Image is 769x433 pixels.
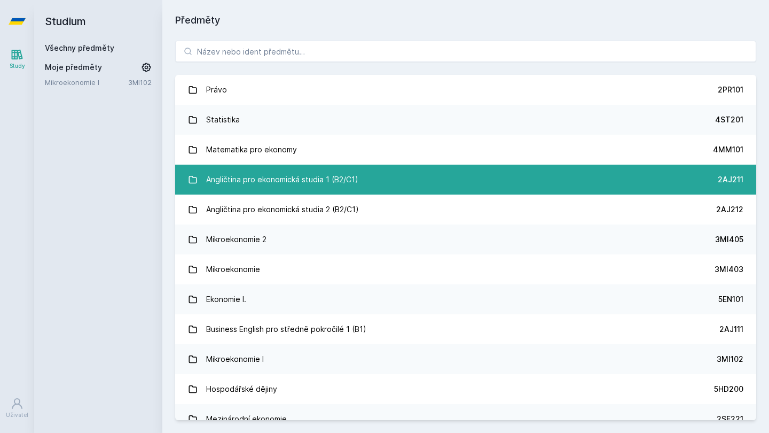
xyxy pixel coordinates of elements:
a: Study [2,43,32,75]
a: 3MI102 [128,78,152,87]
a: Právo 2PR101 [175,75,756,105]
div: Mezinárodní ekonomie [206,408,287,430]
a: Ekonomie I. 5EN101 [175,284,756,314]
div: 2AJ212 [716,204,743,215]
div: Angličtina pro ekonomická studia 2 (B2/C1) [206,199,359,220]
div: 4ST201 [715,114,743,125]
div: Statistika [206,109,240,130]
input: Název nebo ident předmětu… [175,41,756,62]
div: Angličtina pro ekonomická studia 1 (B2/C1) [206,169,358,190]
a: Angličtina pro ekonomická studia 1 (B2/C1) 2AJ211 [175,165,756,195]
div: Právo [206,79,227,100]
div: 5HD200 [714,384,743,395]
div: 2AJ111 [719,324,743,335]
div: Mikroekonomie [206,259,260,280]
a: Mikroekonomie I [45,77,128,88]
a: Mikroekonomie 3MI403 [175,254,756,284]
div: Hospodářské dějiny [206,378,277,400]
a: Matematika pro ekonomy 4MM101 [175,135,756,165]
a: Business English pro středně pokročilé 1 (B1) 2AJ111 [175,314,756,344]
div: 4MM101 [713,144,743,155]
div: Study [10,62,25,70]
span: Moje předměty [45,62,102,73]
div: Uživatel [6,411,28,419]
div: Ekonomie I. [206,289,246,310]
div: Matematika pro ekonomy [206,139,297,160]
div: 5EN101 [718,294,743,305]
h1: Předměty [175,13,756,28]
a: Všechny předměty [45,43,114,52]
div: 2AJ211 [718,174,743,185]
a: Angličtina pro ekonomická studia 2 (B2/C1) 2AJ212 [175,195,756,225]
div: Mikroekonomie 2 [206,229,266,250]
a: Mikroekonomie I 3MI102 [175,344,756,374]
a: Hospodářské dějiny 5HD200 [175,374,756,404]
div: 3MI102 [717,354,743,365]
a: Uživatel [2,392,32,424]
div: 2SE221 [717,414,743,424]
div: 3MI405 [715,234,743,245]
a: Mikroekonomie 2 3MI405 [175,225,756,254]
div: Business English pro středně pokročilé 1 (B1) [206,319,366,340]
div: Mikroekonomie I [206,349,264,370]
div: 3MI403 [715,264,743,275]
div: 2PR101 [718,84,743,95]
a: Statistika 4ST201 [175,105,756,135]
